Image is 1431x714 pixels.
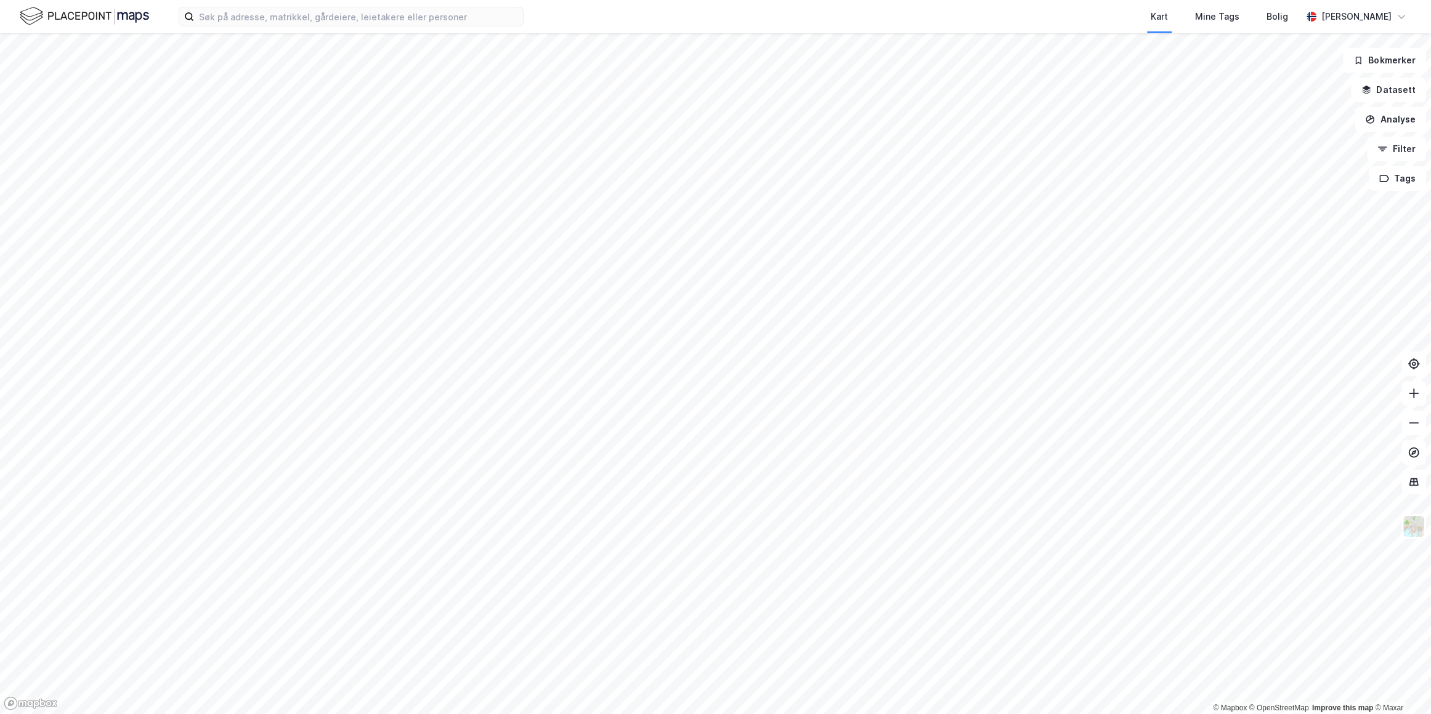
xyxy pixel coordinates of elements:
input: Søk på adresse, matrikkel, gårdeiere, leietakere eller personer [194,7,523,26]
img: logo.f888ab2527a4732fd821a326f86c7f29.svg [20,6,149,27]
a: OpenStreetMap [1249,704,1309,712]
button: Datasett [1351,78,1426,102]
a: Mapbox homepage [4,696,58,710]
button: Filter [1367,137,1426,161]
iframe: Chat Widget [1369,655,1431,714]
div: Mine Tags [1195,9,1239,24]
a: Mapbox [1213,704,1247,712]
div: Kontrollprogram for chat [1369,655,1431,714]
div: Kart [1151,9,1168,24]
button: Bokmerker [1343,48,1426,73]
button: Tags [1369,166,1426,191]
div: Bolig [1267,9,1288,24]
div: [PERSON_NAME] [1321,9,1392,24]
img: Z [1402,515,1425,538]
a: Improve this map [1312,704,1373,712]
button: Analyse [1355,107,1426,132]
